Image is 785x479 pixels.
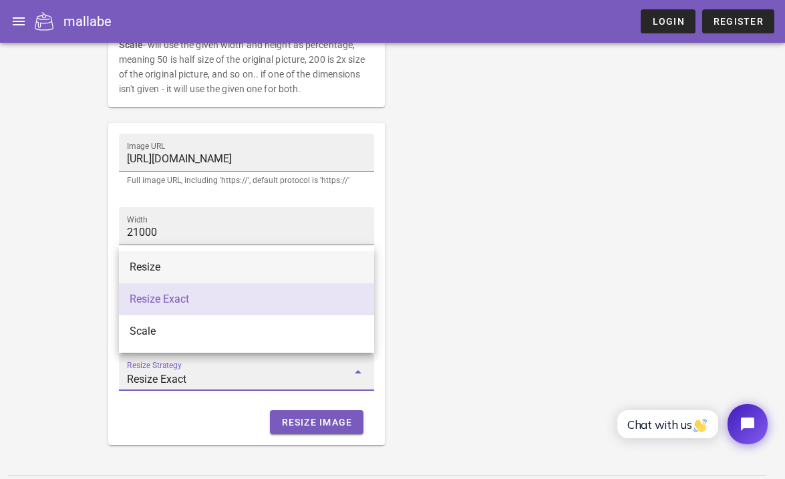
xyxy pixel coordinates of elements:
span: Resize Image [281,417,352,428]
iframe: Tidio Chat [603,393,779,456]
label: Width [127,215,148,225]
span: Register [713,16,764,27]
div: Resize [130,261,363,273]
label: Resize Strategy [127,361,182,371]
div: Full image URL, including 'https://', default protocol is 'https://' [127,176,366,184]
div: Scale [130,325,363,337]
div: Resize Exact [130,293,363,305]
a: Register [702,9,774,33]
span: Login [651,16,684,27]
a: Login [641,9,695,33]
label: Image URL [127,142,166,152]
button: Resize Image [270,410,363,434]
b: Scale [119,39,144,50]
div: mallabe [63,11,112,31]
